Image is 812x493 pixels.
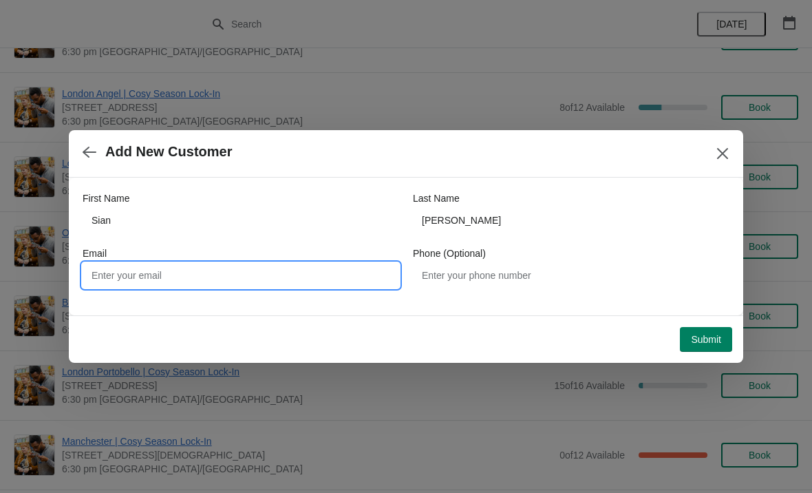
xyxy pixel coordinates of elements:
[83,263,399,288] input: Enter your email
[413,246,486,260] label: Phone (Optional)
[680,327,732,352] button: Submit
[691,334,721,345] span: Submit
[413,208,729,233] input: Smith
[83,191,129,205] label: First Name
[710,141,735,166] button: Close
[413,263,729,288] input: Enter your phone number
[83,246,107,260] label: Email
[83,208,399,233] input: John
[413,191,460,205] label: Last Name
[105,144,232,160] h2: Add New Customer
